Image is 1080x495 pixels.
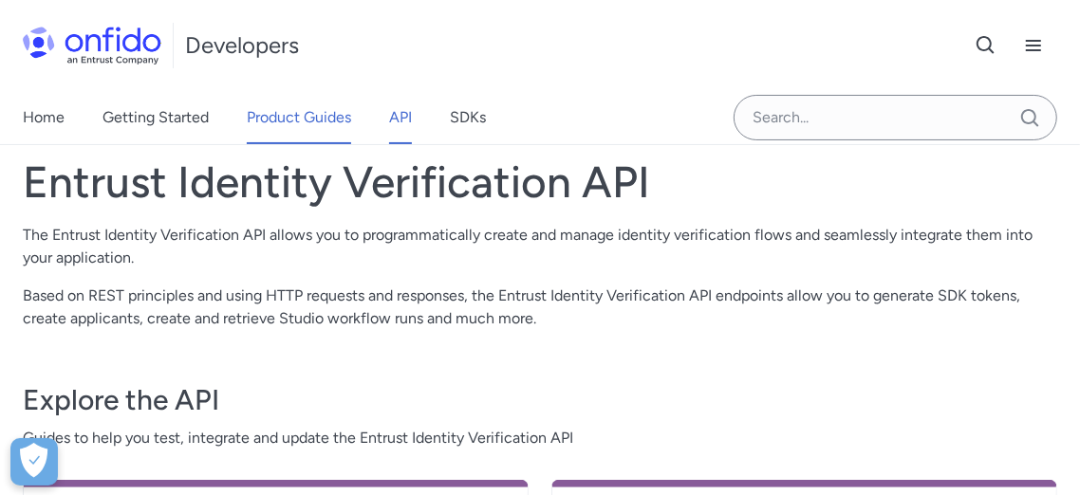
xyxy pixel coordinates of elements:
[10,438,58,486] div: Cookie Preferences
[23,224,1057,269] p: The Entrust Identity Verification API allows you to programmatically create and manage identity v...
[247,91,351,144] a: Product Guides
[23,91,65,144] a: Home
[23,284,1057,330] p: Based on REST principles and using HTTP requests and responses, the Entrust Identity Verification...
[450,91,486,144] a: SDKs
[23,27,161,64] img: Onfido Logo
[10,438,58,486] button: Open Preferences
[975,34,997,57] svg: Open search button
[734,95,1057,140] input: Onfido search input field
[1010,22,1057,69] button: Open navigation menu button
[185,30,299,61] h1: Developers
[1022,34,1045,57] svg: Open navigation menu button
[23,156,1057,209] h1: Entrust Identity Verification API
[23,381,1057,419] h3: Explore the API
[102,91,209,144] a: Getting Started
[23,427,1057,449] span: Guides to help you test, integrate and update the Entrust Identity Verification API
[962,22,1010,69] button: Open search button
[389,91,412,144] a: API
